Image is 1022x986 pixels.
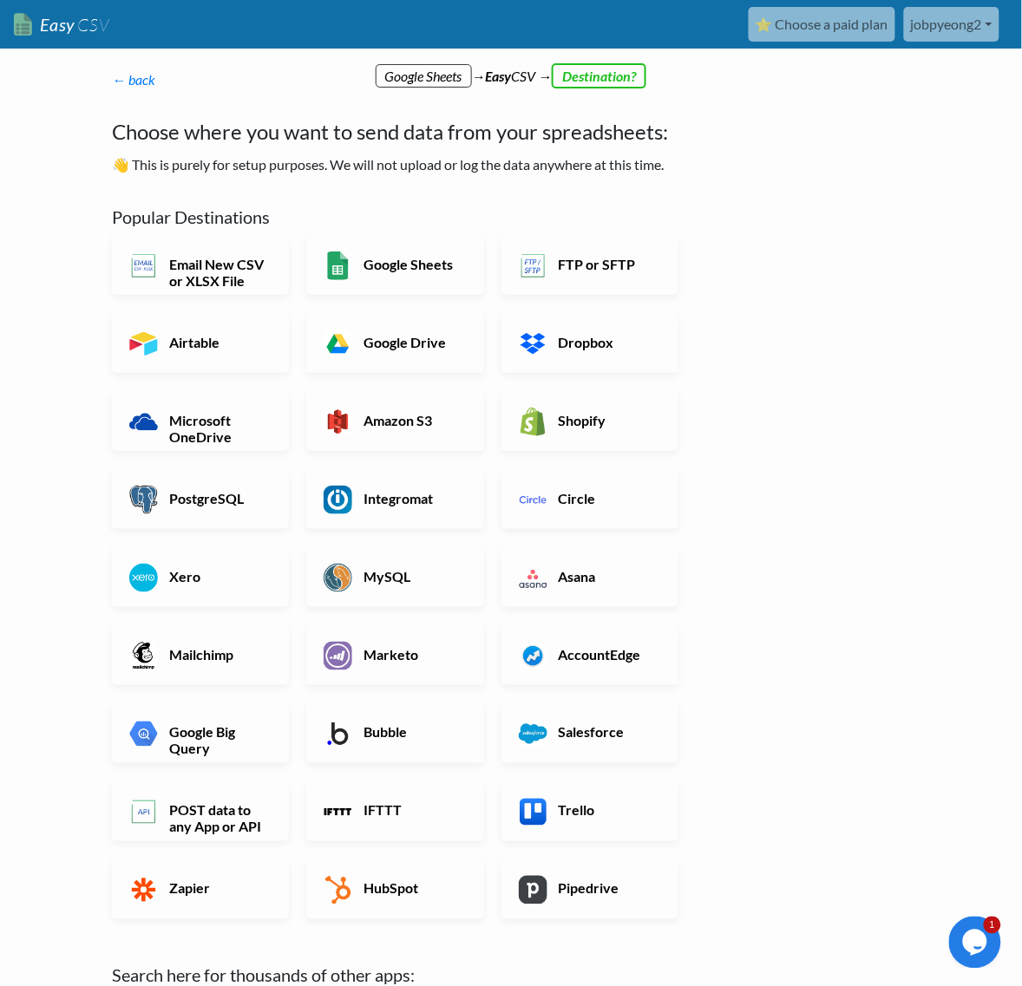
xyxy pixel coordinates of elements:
a: Email New CSV or XLSX File [112,234,289,295]
a: HubSpot [306,859,483,919]
h6: Dropbox [554,334,661,350]
a: PostgreSQL [112,468,289,529]
img: IFTTT App & API [324,798,352,826]
a: Zapier [112,859,289,919]
h5: Popular Destinations [112,206,702,227]
img: Bubble App & API [324,720,352,748]
img: Pipedrive App & API [519,876,547,904]
h6: Trello [554,802,661,819]
h6: Bubble [360,724,467,741]
img: Dropbox App & API [519,330,547,358]
h6: Zapier [165,880,272,897]
h6: Integromat [360,490,467,506]
a: Integromat [306,468,483,529]
a: MySQL [306,546,483,607]
a: Salesforce [501,702,678,763]
a: Marketo [306,624,483,685]
h6: MySQL [360,568,467,584]
h6: Shopify [554,412,661,428]
img: Shopify App & API [519,408,547,436]
a: Dropbox [501,312,678,373]
img: HubSpot App & API [324,876,352,904]
a: IFTTT [306,780,483,841]
h6: FTP or SFTP [554,256,661,272]
h4: Choose where you want to send data from your spreadsheets: [112,116,702,147]
a: Google Big Query [112,702,289,763]
a: ← back [112,71,155,88]
img: Circle App & API [519,486,547,514]
img: POST data to any App or API App & API [129,798,158,826]
a: Google Drive [306,312,483,373]
a: Asana [501,546,678,607]
img: Google Drive App & API [324,330,352,358]
h6: Marketo [360,646,467,663]
h6: Airtable [165,334,272,350]
h6: Pipedrive [554,880,661,897]
a: Mailchimp [112,624,289,685]
img: AccountEdge App & API [519,642,547,670]
h6: HubSpot [360,880,467,897]
img: FTP or SFTP App & API [519,251,547,280]
img: Amazon S3 App & API [324,408,352,436]
a: POST data to any App or API [112,780,289,841]
img: Integromat App & API [324,486,352,514]
img: Google Big Query App & API [129,720,158,748]
a: Xero [112,546,289,607]
img: Microsoft OneDrive App & API [129,408,158,436]
a: jobpyeong2 [904,7,999,42]
img: Salesforce App & API [519,720,547,748]
a: Circle [501,468,678,529]
p: 👋 This is purely for setup purposes. We will not upload or log the data anywhere at this time. [112,154,702,175]
h6: Salesforce [554,724,661,741]
a: Airtable [112,312,289,373]
h6: Email New CSV or XLSX File [165,256,272,289]
a: ⭐ Choose a paid plan [749,7,895,42]
span: CSV [75,14,109,36]
h6: Asana [554,568,661,584]
h6: Circle [554,490,661,506]
a: EasyCSV [14,7,109,42]
h6: Mailchimp [165,646,272,663]
img: Email New CSV or XLSX File App & API [129,251,158,280]
h6: Microsoft OneDrive [165,412,272,445]
a: Pipedrive [501,859,678,919]
h6: AccountEdge [554,646,661,663]
img: Airtable App & API [129,330,158,358]
h6: Google Drive [360,334,467,350]
a: Bubble [306,702,483,763]
a: Google Sheets [306,234,483,295]
a: FTP or SFTP [501,234,678,295]
a: Trello [501,780,678,841]
img: Asana App & API [519,564,547,592]
h6: Xero [165,568,272,584]
img: Mailchimp App & API [129,642,158,670]
img: Zapier App & API [129,876,158,904]
img: Xero App & API [129,564,158,592]
h6: Amazon S3 [360,412,467,428]
img: Google Sheets App & API [324,251,352,280]
h6: PostgreSQL [165,490,272,506]
img: PostgreSQL App & API [129,486,158,514]
h6: Google Sheets [360,256,467,272]
h6: Google Big Query [165,724,272,757]
iframe: chat widget [949,917,1005,969]
h6: POST data to any App or API [165,802,272,835]
a: AccountEdge [501,624,678,685]
h6: IFTTT [360,802,467,819]
img: Trello App & API [519,798,547,826]
a: Microsoft OneDrive [112,390,289,451]
a: Shopify [501,390,678,451]
div: → CSV → [95,49,927,87]
img: Marketo App & API [324,642,352,670]
a: Amazon S3 [306,390,483,451]
img: MySQL App & API [324,564,352,592]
